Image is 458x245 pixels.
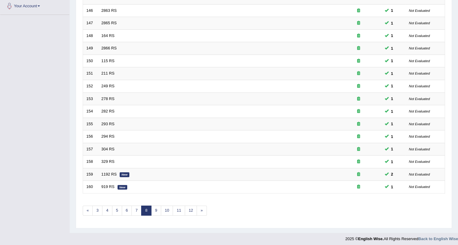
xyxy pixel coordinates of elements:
small: Not Evaluated [409,97,430,101]
a: 115 RS [101,59,114,63]
small: Not Evaluated [409,84,430,88]
td: 151 [83,67,98,80]
span: You can still take this question [389,108,396,115]
a: 2866 RS [101,46,117,50]
a: 7 [131,206,141,216]
span: You can still take this question [389,32,396,39]
div: Exam occurring question [339,159,378,165]
a: 6 [122,206,132,216]
small: Not Evaluated [409,72,430,75]
a: 164 RS [101,33,114,38]
div: Exam occurring question [339,71,378,76]
a: 3 [92,206,102,216]
span: You can still take this question [389,96,396,102]
a: 278 RS [101,96,114,101]
a: 1192 RS [101,172,117,176]
span: You can still take this question [389,7,396,14]
a: 304 RS [101,147,114,151]
div: Exam occurring question [339,45,378,51]
small: Not Evaluated [409,185,430,189]
div: Exam occurring question [339,58,378,64]
a: 293 RS [101,122,114,126]
a: 211 RS [101,71,114,76]
small: Not Evaluated [409,9,430,12]
div: 2025 © All Rights Reserved [345,233,458,242]
td: 147 [83,17,98,30]
a: 11 [173,206,185,216]
small: Not Evaluated [409,21,430,25]
td: 158 [83,156,98,168]
small: Not Evaluated [409,34,430,38]
small: Not Evaluated [409,109,430,113]
a: » [197,206,207,216]
a: 294 RS [101,134,114,139]
div: Exam occurring question [339,184,378,190]
a: 10 [161,206,173,216]
a: 329 RS [101,159,114,164]
td: 155 [83,118,98,130]
td: 154 [83,105,98,118]
a: 4 [102,206,112,216]
td: 160 [83,181,98,193]
a: 282 RS [101,109,114,113]
div: Exam occurring question [339,83,378,89]
small: Not Evaluated [409,46,430,50]
small: Not Evaluated [409,122,430,126]
small: Not Evaluated [409,147,430,151]
div: Exam occurring question [339,33,378,39]
td: 146 [83,4,98,17]
td: 156 [83,130,98,143]
span: You can still take this question [389,146,396,152]
a: 2865 RS [101,21,117,25]
div: Exam occurring question [339,20,378,26]
em: New [120,172,129,177]
span: You can still take this question [389,58,396,64]
span: You can still take this question [389,159,396,165]
td: 159 [83,168,98,181]
a: Back to English Wise [418,237,458,241]
a: 249 RS [101,84,114,88]
span: You can still take this question [389,70,396,77]
span: You can still take this question [389,184,396,190]
small: Not Evaluated [409,173,430,176]
strong: English Wise. [358,237,383,241]
div: Exam occurring question [339,121,378,127]
span: You can still take this question [389,171,396,177]
a: 9 [151,206,161,216]
td: 148 [83,29,98,42]
div: Exam occurring question [339,172,378,177]
div: Exam occurring question [339,146,378,152]
a: 12 [185,206,197,216]
td: 152 [83,80,98,92]
small: Not Evaluated [409,160,430,163]
a: « [83,206,93,216]
div: Exam occurring question [339,134,378,139]
td: 150 [83,55,98,67]
small: Not Evaluated [409,135,430,138]
span: You can still take this question [389,45,396,52]
td: 149 [83,42,98,55]
a: 2863 RS [101,8,117,13]
span: You can still take this question [389,83,396,89]
small: Not Evaluated [409,59,430,63]
span: You can still take this question [389,121,396,127]
div: Exam occurring question [339,8,378,14]
span: You can still take this question [389,133,396,140]
a: 8 [141,206,151,216]
div: Exam occurring question [339,96,378,102]
div: Exam occurring question [339,109,378,114]
span: You can still take this question [389,20,396,26]
a: 5 [112,206,122,216]
a: 919 RS [101,184,114,189]
td: 157 [83,143,98,156]
em: New [118,185,127,190]
td: 153 [83,92,98,105]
